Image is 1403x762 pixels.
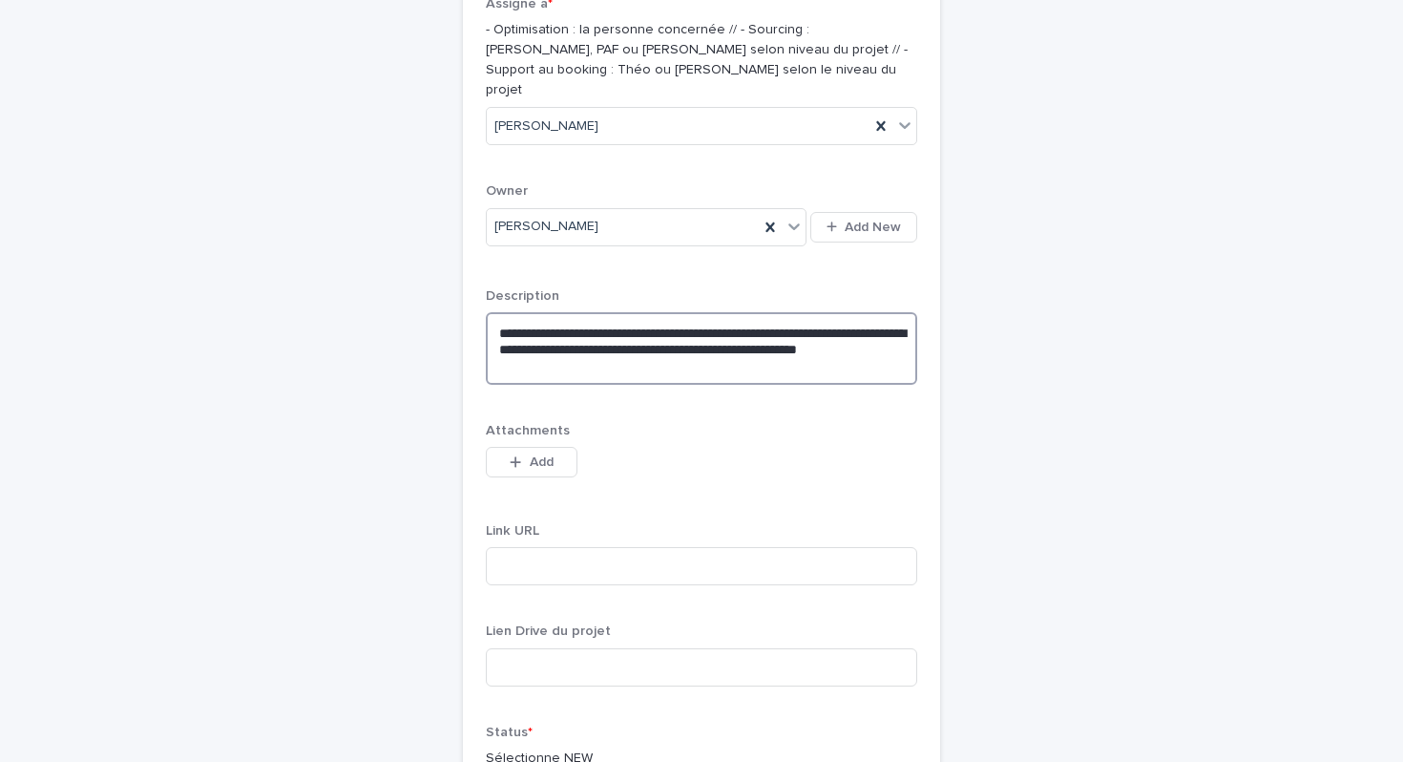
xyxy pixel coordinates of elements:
p: - Optimisation : la personne concernée // - Sourcing : [PERSON_NAME], PAF ou [PERSON_NAME] selon ... [486,20,917,99]
span: Link URL [486,524,539,538]
span: Status [486,726,533,739]
span: Lien Drive du projet [486,624,611,638]
span: Description [486,289,559,303]
span: Attachments [486,424,570,437]
button: Add [486,447,577,477]
span: Add New [845,221,901,234]
button: Add New [810,212,917,243]
span: [PERSON_NAME] [494,116,598,137]
span: [PERSON_NAME] [494,217,598,237]
span: Owner [486,184,528,198]
span: Add [530,455,554,469]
